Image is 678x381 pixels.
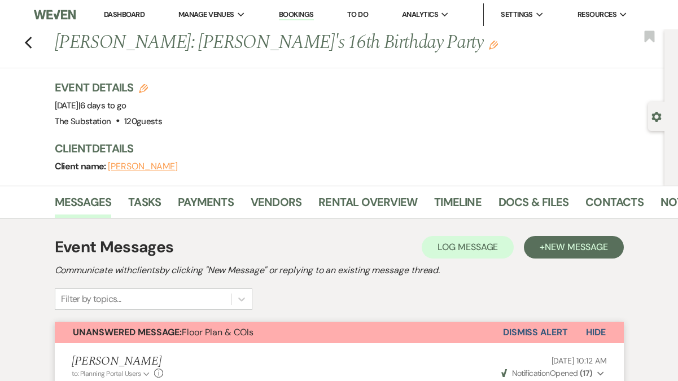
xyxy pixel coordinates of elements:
a: Vendors [251,193,301,218]
span: to: Planning Portal Users [72,369,141,378]
button: +New Message [524,236,623,259]
h5: [PERSON_NAME] [72,354,261,369]
button: NotificationOpened (17) [500,367,606,379]
span: Settings [501,9,533,20]
span: | [78,100,126,111]
button: Unanswered Message:Floor Plan & COIs [55,322,503,343]
span: Client name: [55,160,108,172]
img: Weven Logo [34,3,76,27]
span: [DATE] [55,100,126,111]
span: The Substation [55,116,111,127]
a: Payments [178,193,234,218]
button: to: Planning Portal Users [72,369,152,379]
button: Hide [568,322,624,343]
button: Log Message [422,236,514,259]
span: Log Message [438,241,498,253]
a: Messages [55,193,112,218]
a: Contacts [585,193,644,218]
div: Filter by topics... [61,292,121,306]
button: Dismiss Alert [503,322,568,343]
a: Docs & Files [498,193,568,218]
span: Hide [586,326,606,338]
span: Opened [501,368,593,378]
a: To Do [347,10,368,19]
a: Rental Overview [318,193,417,218]
h2: Communicate with clients by clicking "New Message" or replying to an existing message thread. [55,264,624,277]
h1: [PERSON_NAME]: [PERSON_NAME]'s 16th Birthday Party [55,29,539,56]
strong: Unanswered Message: [73,326,182,338]
h3: Event Details [55,80,163,95]
strong: ( 17 ) [580,368,593,378]
span: 120 guests [124,116,162,127]
button: [PERSON_NAME] [108,162,178,171]
span: Resources [578,9,616,20]
h3: Client Details [55,141,654,156]
a: Timeline [434,193,482,218]
h1: Event Messages [55,235,174,259]
a: Bookings [279,10,314,20]
span: Floor Plan & COIs [73,326,253,338]
span: Notification [512,368,550,378]
span: Manage Venues [178,9,234,20]
a: Dashboard [104,10,145,19]
button: Edit [489,40,498,50]
span: [DATE] 10:12 AM [552,356,607,366]
button: Open lead details [651,111,662,121]
span: New Message [545,241,607,253]
span: 6 days to go [80,100,126,111]
span: Analytics [402,9,438,20]
a: Tasks [128,193,161,218]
